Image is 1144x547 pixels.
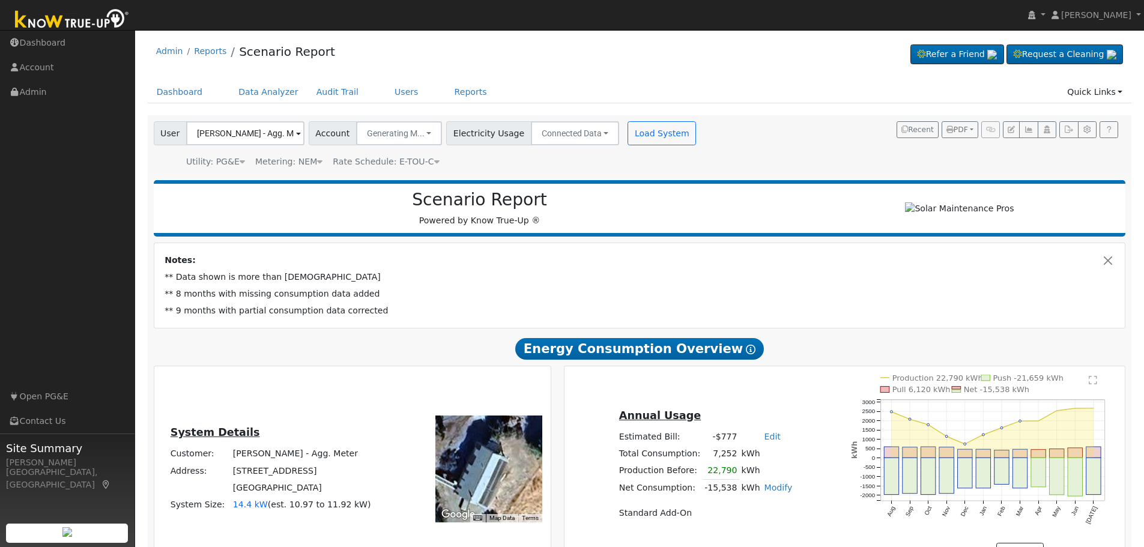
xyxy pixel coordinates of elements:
[703,445,739,462] td: 7,252
[368,500,371,509] span: )
[946,125,968,134] span: PDF
[163,286,1117,303] td: ** 8 months with missing consumption data added
[1085,505,1098,525] text: [DATE]
[231,496,373,513] td: System Size
[617,479,702,497] td: Net Consumption:
[884,458,898,494] rect: onclick=""
[268,500,271,509] span: (
[996,505,1006,517] text: Feb
[964,385,1030,394] text: Net -15,538 kWh
[892,385,951,394] text: Pull 6,120 kWh
[438,507,478,522] img: Google
[231,479,373,496] td: [GEOGRAPHIC_DATA]
[1092,407,1095,409] circle: onclick=""
[1068,448,1082,458] rect: onclick=""
[1031,458,1046,487] rect: onclick=""
[1074,407,1077,409] circle: onclick=""
[897,121,939,138] button: Recent
[1050,458,1064,495] rect: onclick=""
[1068,458,1082,496] rect: onclick=""
[1003,121,1020,138] button: Edit User
[309,121,357,145] span: Account
[739,479,762,497] td: kWh
[960,505,970,518] text: Dec
[617,505,794,522] td: Standard Add-On
[1070,505,1080,516] text: Jun
[1000,426,1003,429] circle: onclick=""
[168,462,231,479] td: Address:
[619,409,701,422] u: Annual Usage
[1089,375,1097,384] text: 
[6,456,129,469] div: [PERSON_NAME]
[1100,121,1118,138] a: Help Link
[231,462,373,479] td: [STREET_ADDRESS]
[703,479,739,497] td: -15,538
[367,128,425,138] span: Generating M...
[862,417,876,424] text: 2000
[154,121,187,145] span: User
[1013,458,1027,488] rect: onclick=""
[239,44,335,59] a: Scenario Report
[6,440,129,456] span: Site Summary
[617,428,702,445] td: Estimated Bill:
[884,447,898,458] rect: onclick=""
[156,46,183,56] a: Admin
[333,157,439,166] span: Alias: ETOUC
[909,418,911,420] circle: onclick=""
[148,81,212,103] a: Dashboard
[892,373,983,382] text: Production 22,790 kWh
[231,446,373,462] td: [PERSON_NAME] - Agg. Meter
[978,505,988,516] text: Jan
[194,46,226,56] a: Reports
[886,505,896,517] text: Aug
[927,423,930,426] circle: onclick=""
[1038,121,1056,138] button: Login As
[921,447,936,458] rect: onclick=""
[233,500,268,509] span: 14.4 kW
[522,515,539,521] a: Terms
[1086,458,1101,494] rect: onclick=""
[617,445,702,462] td: Total Consumption:
[9,7,135,34] img: Know True-Up
[976,458,990,488] rect: onclick=""
[1051,505,1062,518] text: May
[186,121,304,145] input: Select a User
[1019,121,1038,138] button: Multi-Series Graph
[1061,10,1131,20] span: [PERSON_NAME]
[229,81,307,103] a: Data Analyzer
[862,436,876,443] text: 1000
[862,426,876,433] text: 1500
[1034,504,1044,516] text: Apr
[165,255,196,265] strong: Notes:
[921,458,936,494] rect: onclick=""
[356,121,443,145] button: Generating M...
[942,121,978,138] button: PDF
[438,507,478,522] a: Open this area in Google Maps (opens a new window)
[976,449,990,458] rect: onclick=""
[764,432,781,441] a: Edit
[1056,409,1058,412] circle: onclick=""
[1078,121,1097,138] button: Settings
[386,81,428,103] a: Users
[903,458,917,493] rect: onclick=""
[739,445,794,462] td: kWh
[1058,81,1131,103] a: Quick Links
[860,482,876,489] text: -1500
[862,408,876,414] text: 2500
[946,435,948,438] circle: onclick=""
[941,505,951,518] text: Nov
[307,81,368,103] a: Audit Trail
[446,121,531,145] span: Electricity Usage
[862,399,876,405] text: 3000
[515,338,764,360] span: Energy Consumption Overview
[872,455,876,461] text: 0
[489,514,515,522] button: Map Data
[982,434,985,436] circle: onclick=""
[703,428,739,445] td: -$777
[163,303,1117,319] td: ** 9 months with partial consumption data corrected
[163,269,1117,286] td: ** Data shown is more than [DEMOGRAPHIC_DATA]
[850,441,859,459] text: kWh
[1013,449,1027,458] rect: onclick=""
[987,50,997,59] img: retrieve
[1107,50,1116,59] img: retrieve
